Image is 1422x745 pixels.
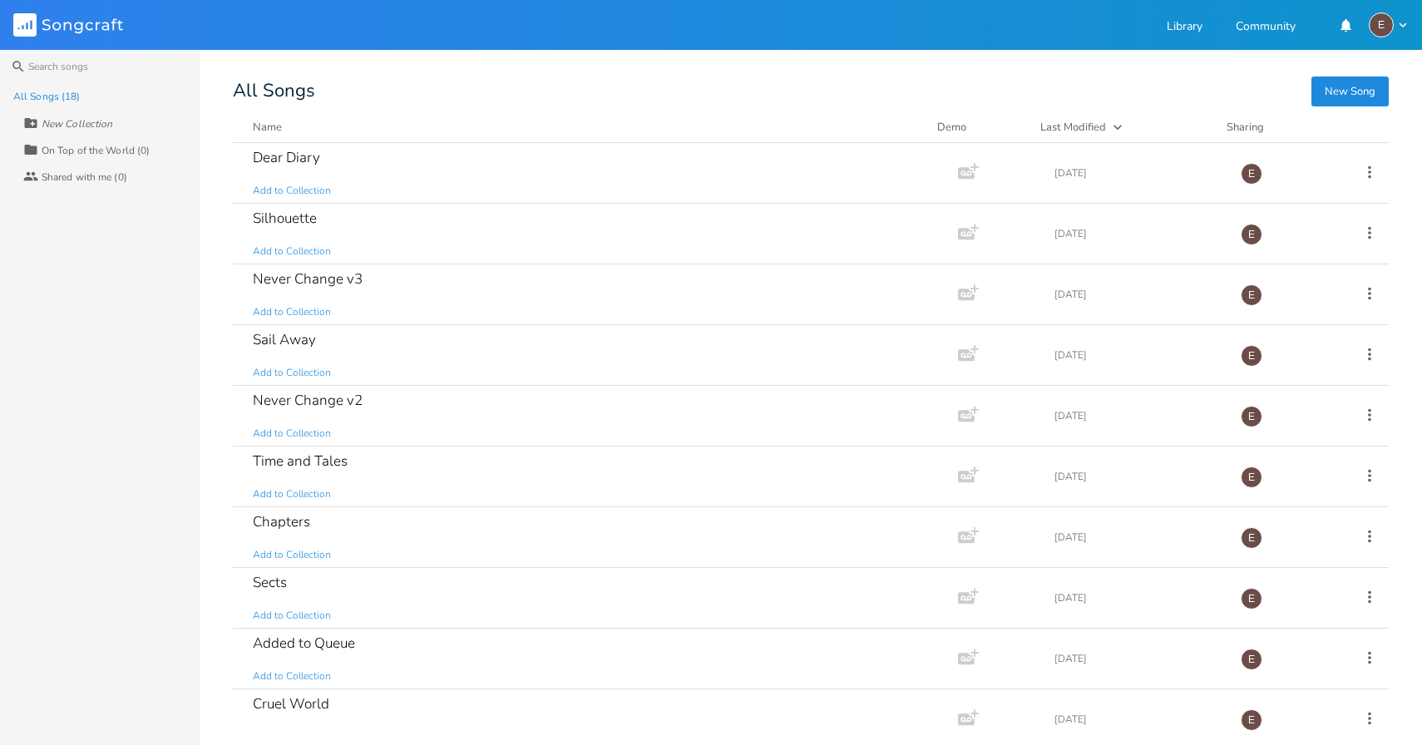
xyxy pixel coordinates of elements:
[1054,593,1221,603] div: [DATE]
[1241,406,1262,427] div: edward
[253,609,331,623] span: Add to Collection
[253,184,331,198] span: Add to Collection
[1167,21,1202,35] a: Library
[1054,350,1221,360] div: [DATE]
[1227,119,1326,136] div: Sharing
[1236,21,1296,35] a: Community
[1241,709,1262,731] div: edward
[253,272,363,286] div: Never Change v3
[1241,224,1262,245] div: edward
[253,120,282,135] div: Name
[937,119,1020,136] div: Demo
[253,669,331,683] span: Add to Collection
[233,83,1389,99] div: All Songs
[1241,466,1262,488] div: edward
[1054,654,1221,664] div: [DATE]
[1311,76,1389,106] button: New Song
[1040,120,1106,135] div: Last Modified
[1241,649,1262,670] div: edward
[253,548,331,562] span: Add to Collection
[253,393,363,407] div: Never Change v2
[253,730,331,744] span: Add to Collection
[1054,229,1221,239] div: [DATE]
[253,366,331,380] span: Add to Collection
[1040,119,1207,136] button: Last Modified
[1241,588,1262,609] div: edward
[253,150,320,165] div: Dear Diary
[1369,12,1394,37] div: edward
[42,119,112,129] div: New Collection
[1054,168,1221,178] div: [DATE]
[253,119,917,136] button: Name
[1241,527,1262,549] div: edward
[253,427,331,441] span: Add to Collection
[1054,471,1221,481] div: [DATE]
[42,172,127,182] div: Shared with me (0)
[1369,12,1409,37] button: E
[1054,411,1221,421] div: [DATE]
[42,146,150,155] div: On Top of the World (0)
[253,305,331,319] span: Add to Collection
[253,575,287,590] div: Sects
[1241,345,1262,367] div: edward
[253,487,331,501] span: Add to Collection
[253,244,331,259] span: Add to Collection
[1054,714,1221,724] div: [DATE]
[253,636,355,650] div: Added to Queue
[253,454,348,468] div: Time and Tales
[1054,532,1221,542] div: [DATE]
[253,333,316,347] div: Sail Away
[1054,289,1221,299] div: [DATE]
[13,91,80,101] div: All Songs (18)
[1241,163,1262,185] div: edward
[253,515,310,529] div: Chapters
[1241,284,1262,306] div: edward
[253,211,317,225] div: Silhouette
[253,697,329,711] div: Cruel World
